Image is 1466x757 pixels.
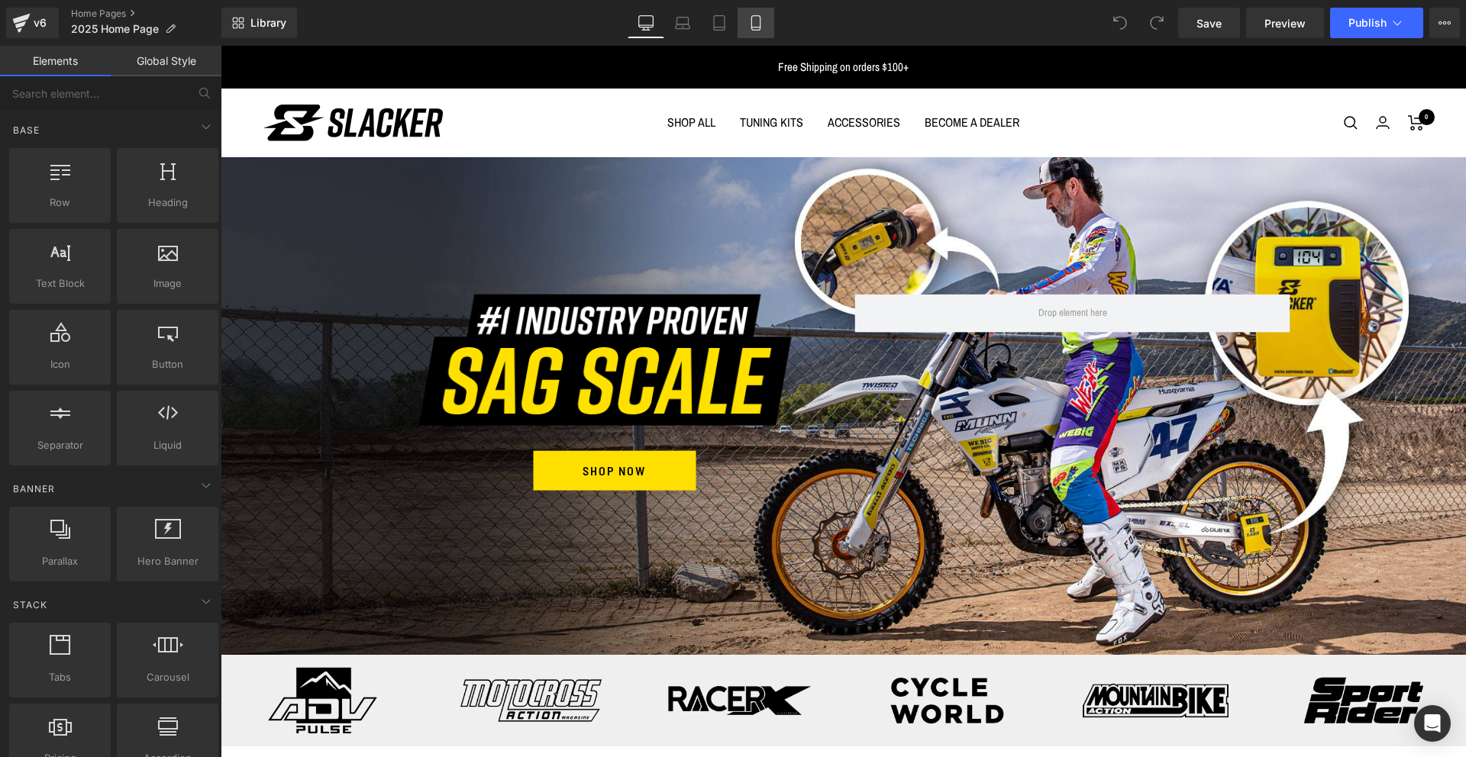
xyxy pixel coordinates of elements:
[14,669,106,685] span: Tabs
[14,356,106,372] span: Icon
[1105,8,1135,38] button: Undo
[121,437,214,453] span: Liquid
[11,482,57,496] span: Banner
[1330,8,1423,38] button: Publish
[14,437,106,453] span: Separator
[434,11,812,31] p: Free Shipping on orders $100+
[71,8,221,20] a: Home Pages
[701,8,738,38] a: Tablet
[121,195,214,211] span: Heading
[1123,70,1137,84] a: Search
[447,66,495,88] a: SHOP ALL
[1155,70,1169,83] a: Login
[111,46,221,76] a: Global Style
[607,66,680,88] a: ACCESSORIES
[1429,8,1460,38] button: More
[1196,15,1222,31] span: Save
[121,669,214,685] span: Carousel
[71,23,159,35] span: 2025 Home Page
[6,8,59,38] a: v6
[121,553,214,569] span: Hero Banner
[362,404,425,444] span: SHOP NOW
[221,8,297,38] a: New Library
[1246,8,1324,38] a: Preview
[1414,705,1451,742] div: Open Intercom Messenger
[704,66,799,88] a: BECOME A DEALER
[14,195,106,211] span: Row
[664,8,701,38] a: Laptop
[11,598,49,612] span: Stack
[121,275,214,292] span: Image
[738,8,774,38] a: Mobile
[312,404,475,444] a: SHOP NOW
[628,8,664,38] a: Desktop
[1141,8,1172,38] button: Redo
[11,123,41,137] span: Base
[1198,63,1214,79] cart-count: 0
[14,553,106,569] span: Parallax
[121,356,214,372] span: Button
[1187,69,1203,85] a: Cart
[1264,15,1306,31] span: Preview
[250,16,286,30] span: Library
[1348,17,1387,29] span: Publish
[14,275,106,292] span: Text Block
[31,13,50,33] div: v6
[519,66,583,88] a: TUNING KITS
